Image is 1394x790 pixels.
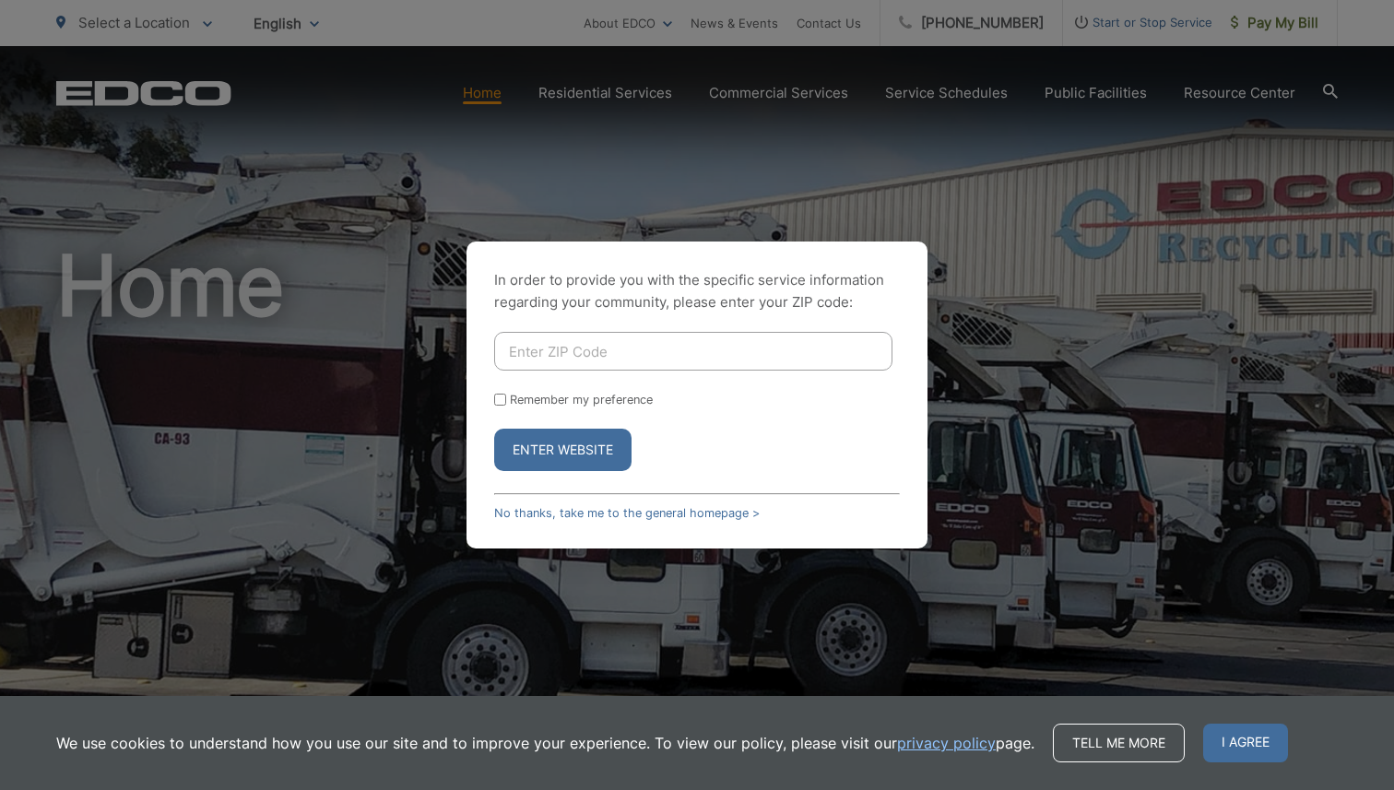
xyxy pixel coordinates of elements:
a: privacy policy [897,732,996,754]
a: No thanks, take me to the general homepage > [494,506,760,520]
span: I agree [1203,724,1288,762]
a: Tell me more [1053,724,1185,762]
button: Enter Website [494,429,632,471]
p: We use cookies to understand how you use our site and to improve your experience. To view our pol... [56,732,1034,754]
input: Enter ZIP Code [494,332,892,371]
p: In order to provide you with the specific service information regarding your community, please en... [494,269,900,313]
label: Remember my preference [510,393,653,407]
